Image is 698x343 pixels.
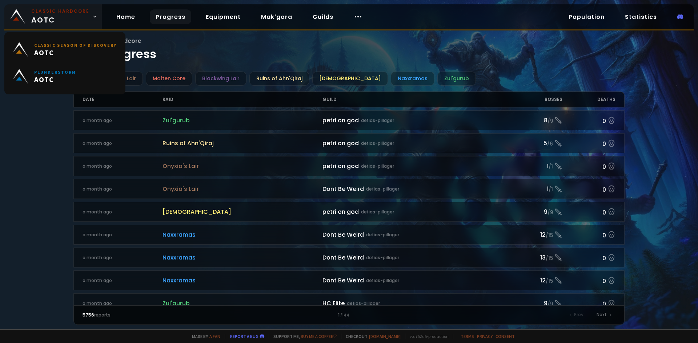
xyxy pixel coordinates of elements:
a: Report a bug [230,334,258,339]
a: Buy me a coffee [301,334,337,339]
a: Statistics [619,9,663,24]
small: / 144 [340,313,349,318]
span: 5756 [83,312,94,318]
a: a month agoNaxxramasDont Be Weirddefias-pillager13/150 [73,248,625,268]
a: a month agoNaxxramasDont Be Weirddefias-pillager12/150 [73,225,625,245]
span: v. d752d5 - production [405,334,449,339]
div: 9 [509,207,562,216]
small: / 15 [546,278,553,285]
div: 1 [509,162,562,171]
a: Classic Season of DiscoveryAOTC [9,36,121,63]
span: Onyxia's Lair [163,184,322,193]
small: defias-pillager [361,117,394,124]
div: petri on god [322,139,509,148]
span: Naxxramas [163,276,322,285]
div: 0 [562,252,616,263]
span: Onyxia's Lair [163,162,322,171]
div: petri on god [322,162,509,171]
small: / 9 [547,301,553,308]
div: 0 [562,138,616,148]
div: a month ago [83,300,163,307]
a: Equipment [200,9,246,24]
div: 0 [562,207,616,217]
span: Naxxramas [163,230,322,239]
div: petri on god [322,207,509,216]
div: a month ago [83,232,163,238]
span: Ruins of Ahn'Qiraj [163,139,322,148]
div: a month ago [83,186,163,192]
span: Zul'gurub [163,299,322,308]
a: [DOMAIN_NAME] [369,334,401,339]
small: / 1 [549,186,553,193]
div: 9 [509,299,562,308]
div: a month ago [83,277,163,284]
span: Support me, [269,334,337,339]
div: Dont Be Weird [322,230,509,239]
a: Home [111,9,141,24]
span: Made by [188,334,220,339]
small: defias-pillager [361,163,394,170]
div: 12 [509,230,562,239]
div: Ruins of Ahn'Qiraj [249,72,309,86]
div: a month ago [83,140,163,147]
div: Dont Be Weird [322,253,509,262]
div: a month ago [83,254,163,261]
span: [DEMOGRAPHIC_DATA] [163,207,322,216]
a: Privacy [477,334,493,339]
div: 12 [509,276,562,285]
div: 0 [562,229,616,240]
span: Wow Classic Hardcore [73,36,625,45]
span: AOTC [34,75,76,84]
div: Prev [565,310,588,320]
small: / 1 [549,163,553,171]
a: a month agoZul'gurubHC Elitedefias-pillager9/90 [73,293,625,313]
small: Classic Season of Discovery [34,42,117,48]
small: defias-pillager [347,300,380,307]
div: reports [83,312,216,318]
div: Guild [322,92,509,107]
a: Classic HardcoreAOTC [4,4,102,29]
div: a month ago [83,117,163,124]
div: Dont Be Weird [322,276,509,285]
div: 0 [562,298,616,309]
small: / 9 [547,209,553,216]
small: defias-pillager [366,186,399,192]
small: defias-pillager [366,277,399,284]
small: Classic Hardcore [31,8,89,15]
div: Dont Be Weird [322,184,509,193]
a: Mak'gora [255,9,298,24]
div: 8 [509,116,562,125]
div: HC Elite [322,299,509,308]
a: a month agoNaxxramasDont Be Weirddefias-pillager12/150 [73,270,625,290]
div: Zul'gurub [437,72,476,86]
div: a month ago [83,209,163,215]
small: / 6 [547,140,553,148]
div: Deaths [562,92,616,107]
a: PlunderstormAOTC [9,63,121,90]
small: defias-pillager [361,209,394,215]
a: Population [563,9,610,24]
small: defias-pillager [361,140,394,147]
span: Zul'gurub [163,116,322,125]
a: a month agoZul'gurubpetri on goddefias-pillager8/90 [73,110,625,130]
small: / 15 [546,255,553,262]
div: 0 [562,115,616,126]
div: 1 [509,184,562,193]
div: Date [83,92,163,107]
a: a month agoOnyxia's Lairpetri on goddefias-pillager1/10 [73,156,625,176]
div: a month ago [83,163,163,170]
span: AOTC [34,48,117,57]
div: Next [592,310,615,320]
div: Naxxramas [391,72,434,86]
a: Consent [496,334,515,339]
div: Bosses [509,92,562,107]
small: / 15 [546,232,553,239]
a: Terms [461,334,474,339]
a: a fan [209,334,220,339]
a: a month agoRuins of Ahn'Qirajpetri on goddefias-pillager5/60 [73,133,625,153]
div: Raid [163,92,322,107]
span: Naxxramas [163,253,322,262]
small: / 9 [547,118,553,125]
div: Molten Core [146,72,192,86]
a: a month agoOnyxia's LairDont Be Weirddefias-pillager1/10 [73,179,625,199]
